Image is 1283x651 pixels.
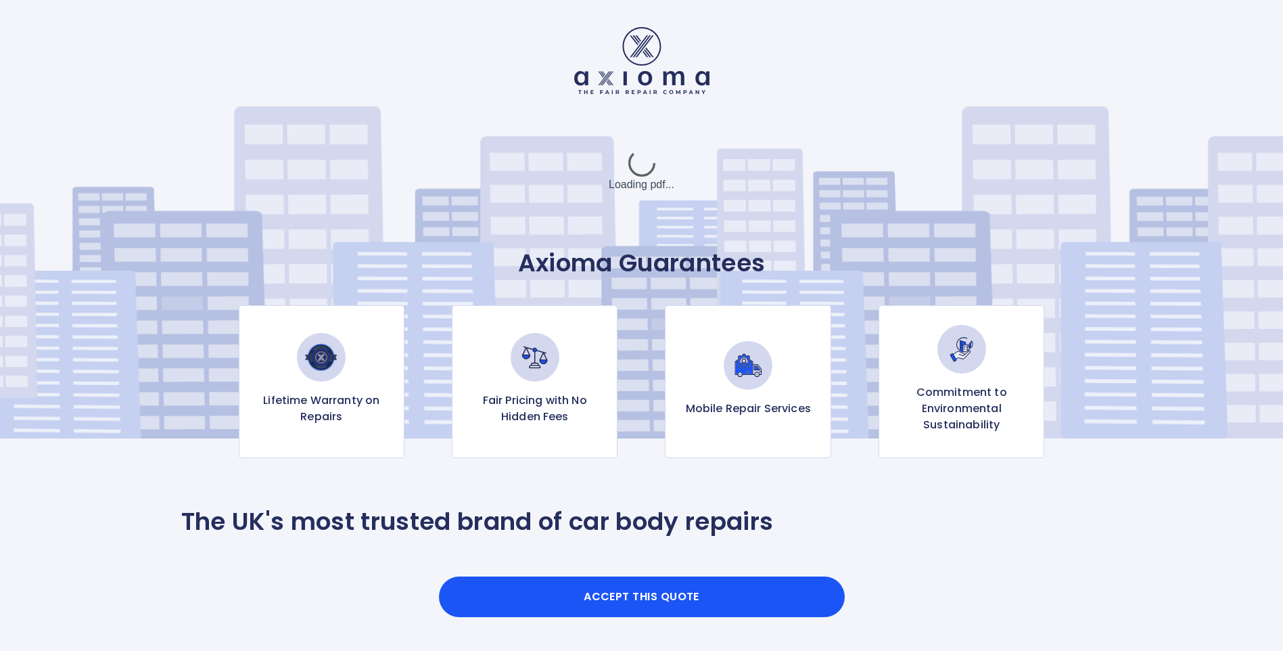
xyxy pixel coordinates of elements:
[574,27,709,94] img: Logo
[463,392,606,425] p: Fair Pricing with No Hidden Fees
[439,577,845,617] button: Accept this Quote
[181,248,1102,278] p: Axioma Guarantees
[250,392,393,425] p: Lifetime Warranty on Repairs
[511,333,559,382] img: Fair Pricing with No Hidden Fees
[540,137,743,205] div: Loading pdf...
[686,401,811,417] p: Mobile Repair Services
[890,384,1033,433] p: Commitment to Environmental Sustainability
[937,325,986,374] img: Commitment to Environmental Sustainability
[181,507,774,537] p: The UK's most trusted brand of car body repairs
[724,341,772,390] img: Mobile Repair Services
[297,333,346,382] img: Lifetime Warranty on Repairs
